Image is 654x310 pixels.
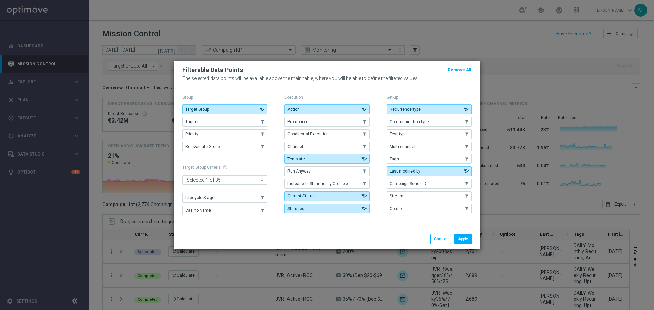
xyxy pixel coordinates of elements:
span: Lifecycle Stages [185,195,217,200]
button: Statuses [284,204,370,213]
span: Statuses [287,206,305,211]
h1: Target Group Criteria [182,165,267,170]
button: Remove All [447,66,472,74]
button: Lifecycle Stages [182,193,267,202]
button: Stream [387,191,472,201]
span: Optibot [390,206,403,211]
button: Re-evaluate Group [182,142,267,151]
span: Recurrence type [390,107,421,112]
span: Test type [390,132,407,136]
span: Action [287,107,300,112]
button: Cancel [430,234,451,244]
span: Selected 1 of 35 [185,177,222,183]
button: Casino Name [182,206,267,215]
button: Channel [284,142,370,151]
span: Campaign Series ID [390,181,426,186]
span: Increase Is Statistically Credible [287,181,348,186]
span: Trigger [185,119,199,124]
span: Multi-channel [390,144,415,149]
ng-select: Casino Name [182,175,267,185]
span: Conditional Execution [287,132,329,136]
button: Campaign Series ID [387,179,472,189]
button: Action [284,104,370,114]
h2: Filterable Data Points [182,66,243,74]
button: Promotion [284,117,370,127]
button: Increase Is Statistically Credible [284,179,370,189]
span: Priority [185,132,198,136]
button: Current Status [284,191,370,201]
span: Channel [287,144,303,149]
p: Execution [284,95,370,100]
p: Group [182,95,267,100]
button: Apply [454,234,472,244]
button: Optibot [387,204,472,213]
button: Run Anyway [284,166,370,176]
button: Priority [182,129,267,139]
button: Communication type [387,117,472,127]
button: Tags [387,154,472,164]
button: Trigger [182,117,267,127]
p: Set-up [387,95,472,100]
button: Template [284,154,370,164]
span: help_outline [223,165,228,170]
span: Last modified by [390,169,420,174]
span: Current Status [287,194,315,198]
span: Stream [390,194,403,198]
span: Tags [390,157,399,161]
button: Multi-channel [387,142,472,151]
span: Run Anyway [287,169,311,174]
span: Casino Name [185,208,211,213]
p: The selected data points will be available above the main table, where you will be able to define... [182,76,472,81]
button: Recurrence type [387,104,472,114]
button: Conditional Execution [284,129,370,139]
span: Re-evaluate Group [185,144,220,149]
span: Communication type [390,119,429,124]
span: Promotion [287,119,307,124]
span: Template [287,157,305,161]
button: Last modified by [387,166,472,176]
button: Target Group [182,104,267,114]
button: Test type [387,129,472,139]
span: Target Group [185,107,209,112]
